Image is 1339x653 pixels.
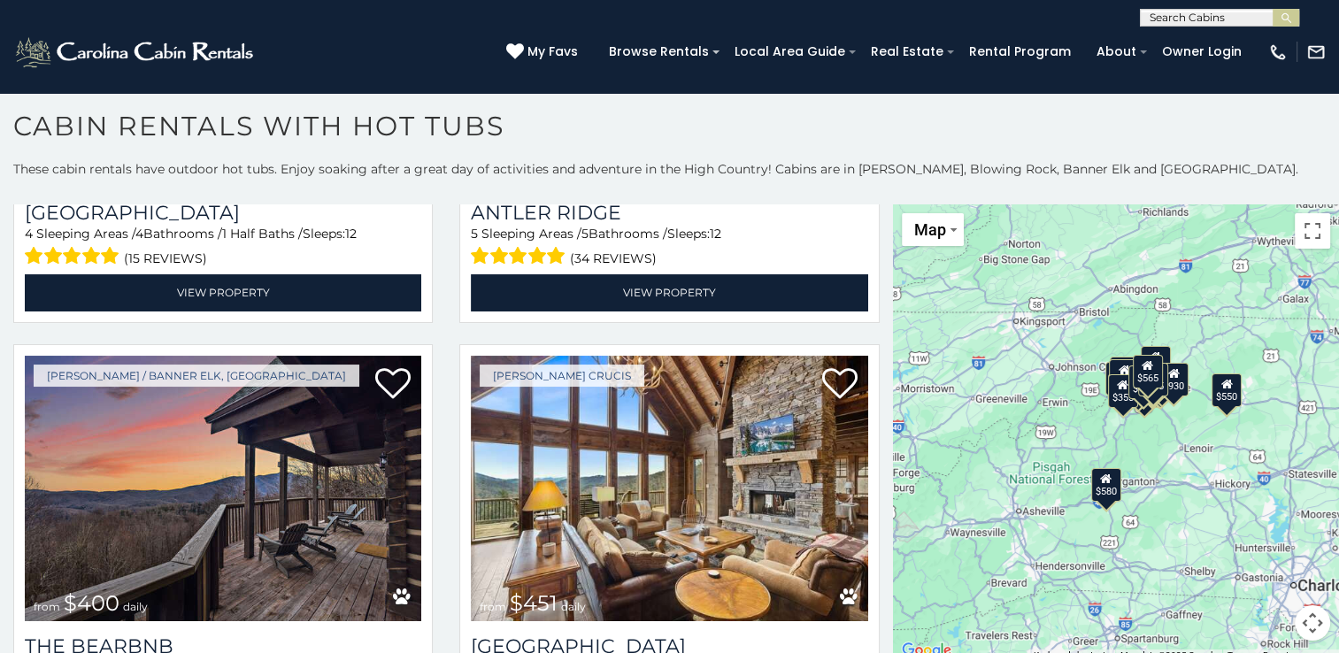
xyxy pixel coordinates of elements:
a: Antler Ridge [471,201,867,225]
span: Map [914,220,946,239]
span: $400 [64,590,119,616]
a: Add to favorites [822,366,858,403]
a: Add to favorites [375,366,411,403]
div: $355 [1108,373,1138,407]
a: Cucumber Tree Lodge from $451 daily [471,356,867,621]
span: daily [561,600,586,613]
span: 5 [581,226,589,242]
button: Change map style [902,213,964,246]
span: from [480,600,506,613]
span: My Favs [527,42,578,61]
div: $485 [1127,365,1158,399]
a: View Property [471,274,867,311]
a: Rental Program [960,38,1080,65]
div: $695 [1145,365,1175,399]
span: from [34,600,60,613]
span: 12 [710,226,721,242]
div: $650 [1105,361,1135,395]
span: $451 [510,590,558,616]
div: $565 [1132,355,1162,388]
a: [PERSON_NAME] / Banner Elk, [GEOGRAPHIC_DATA] [34,365,359,387]
div: Sleeping Areas / Bathrooms / Sleeps: [25,225,421,270]
div: $930 [1158,363,1189,396]
img: White-1-2.png [13,35,258,70]
div: $395 [1138,363,1168,396]
span: (34 reviews) [570,247,657,270]
span: 4 [25,226,33,242]
a: My Favs [506,42,582,62]
img: phone-regular-white.png [1268,42,1288,62]
a: Local Area Guide [726,38,854,65]
div: $525 [1141,345,1171,379]
a: About [1088,38,1145,65]
img: The Bearbnb [25,356,421,621]
a: Owner Login [1153,38,1251,65]
div: $375 [1129,373,1159,407]
span: 5 [471,226,478,242]
span: (15 reviews) [124,247,207,270]
div: $550 [1212,373,1242,406]
div: $580 [1091,467,1121,501]
a: View Property [25,274,421,311]
a: [PERSON_NAME] Crucis [480,365,644,387]
span: 12 [345,226,357,242]
h3: Mountain Song Lodge [25,201,421,225]
img: mail-regular-white.png [1306,42,1326,62]
button: Toggle fullscreen view [1295,213,1330,249]
a: [GEOGRAPHIC_DATA] [25,201,421,225]
a: The Bearbnb from $400 daily [25,356,421,621]
a: Real Estate [862,38,952,65]
span: 4 [135,226,143,242]
span: daily [123,600,148,613]
div: $310 [1109,356,1139,389]
span: 1 Half Baths / [222,226,303,242]
a: Browse Rentals [600,38,718,65]
div: Sleeping Areas / Bathrooms / Sleeps: [471,225,867,270]
div: $395 [1109,359,1139,393]
button: Map camera controls [1295,605,1330,641]
img: Cucumber Tree Lodge [471,356,867,621]
div: $230 [1112,358,1142,392]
